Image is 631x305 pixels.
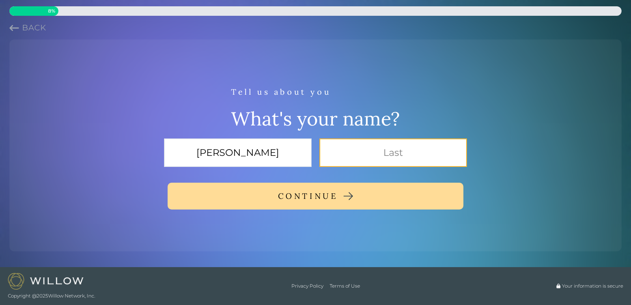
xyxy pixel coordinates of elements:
[278,189,338,203] div: CONTINUE
[562,283,623,289] span: Your information is secure
[291,283,323,289] a: Privacy Policy
[164,138,312,167] input: First
[9,8,55,14] span: 8 %
[330,283,360,289] a: Terms of Use
[9,22,46,33] button: Previous question
[8,293,95,299] span: Copyright @ 2025 Willow Network, Inc.
[319,138,467,167] input: Last
[231,107,400,131] div: What's your name?
[9,6,58,16] div: 8% complete
[168,183,463,210] button: CONTINUE
[8,273,84,289] img: Willow logo
[22,23,46,32] span: Back
[231,85,400,99] div: Tell us about you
